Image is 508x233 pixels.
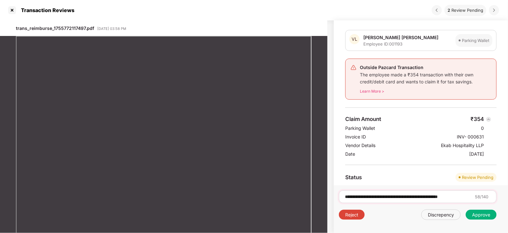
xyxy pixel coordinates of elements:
div: Reject [345,212,358,218]
div: Parking Wallet [345,125,375,131]
div: 0 [481,125,484,131]
div: Ekab Hospitality LLP [441,142,484,148]
div: Approve [472,212,490,218]
span: VL [352,36,357,43]
div: Discrepency [428,212,454,218]
div: The employee made a ₹354 transaction with their own credit/debit card and wants to claim it for t... [360,71,491,85]
img: svg+xml;base64,PHN2ZyBpZD0iRHJvcGRvd24tMzJ4MzIiIHhtbG5zPSJodHRwOi8vd3d3LnczLm9yZy8yMDAwL3N2ZyIgd2... [434,8,439,13]
div: 58/140 [475,194,488,200]
div: Transaction Reviews [17,7,74,13]
img: svg+xml;base64,PHN2ZyBpZD0iQmFjay0zMngzMiIgeG1sbnM9Imh0dHA6Ly93d3cudzMub3JnLzIwMDAvc3ZnIiB3aWR0aD... [485,116,492,123]
div: Employee ID: 001193 [363,41,438,47]
div: Date [345,151,355,157]
div: Review Pending [462,174,493,180]
div: trans_reimburse_1755772117497.pdf [16,25,94,31]
img: svg+xml;base64,PHN2ZyB4bWxucz0iaHR0cDovL3d3dy53My5vcmcvMjAwMC9zdmciIHdpZHRoPSIyNCIgaGVpZ2h0PSIyNC... [350,64,357,71]
div: Vendor Details [345,142,375,148]
div: Learn More > [360,88,491,95]
div: Outside Pazcard Transaction [360,64,491,71]
div: Review Pending [451,8,483,13]
div: [DATE] [469,151,484,157]
div: INV- 000631 [457,134,484,140]
div: Parking Wallet [462,37,489,44]
div: Invoice ID [345,134,366,140]
div: Claim Amount [345,116,381,123]
img: svg+xml;base64,PHN2ZyBpZD0iRHJvcGRvd24tMzJ4MzIiIHhtbG5zPSJodHRwOi8vd3d3LnczLm9yZy8yMDAwL3N2ZyIgd2... [491,8,497,13]
div: ₹354 [470,116,484,123]
div: Status [345,174,362,181]
div: 2 [448,8,450,13]
div: [PERSON_NAME] [PERSON_NAME] [363,34,438,41]
div: [DATE] 03:58 PM [97,27,126,31]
